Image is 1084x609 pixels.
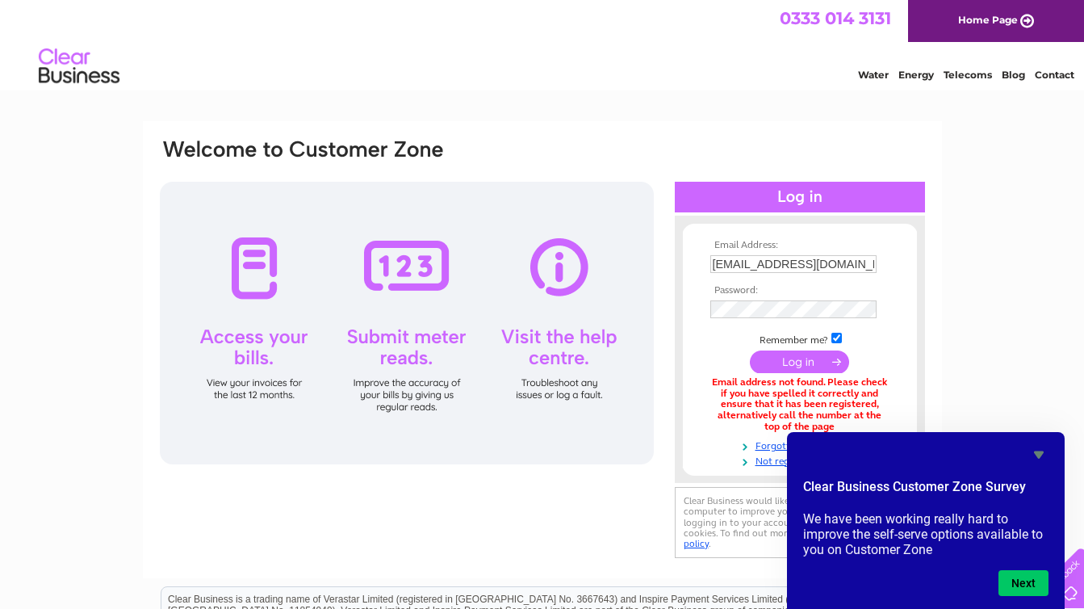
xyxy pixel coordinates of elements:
div: Clear Business would like to place cookies on your computer to improve your experience of the sit... [675,487,925,557]
a: cookies policy [684,527,892,549]
h2: Clear Business Customer Zone Survey [803,477,1048,505]
button: Hide survey [1029,445,1048,464]
input: Submit [750,351,849,373]
a: Telecoms [944,69,992,81]
img: logo.png [38,42,120,91]
a: Not registered? [710,452,894,468]
a: Contact [1035,69,1074,81]
td: Remember me? [706,330,894,346]
button: Next question [998,570,1048,596]
a: Energy [898,69,934,81]
th: Email Address: [706,240,894,251]
div: Clear Business is a trading name of Verastar Limited (registered in [GEOGRAPHIC_DATA] No. 3667643... [161,9,924,78]
a: Forgotten password? [710,437,894,452]
div: Clear Business Customer Zone Survey [803,445,1048,596]
a: Water [858,69,889,81]
div: Email address not found. Please check if you have spelled it correctly and ensure that it has bee... [710,377,889,433]
th: Password: [706,285,894,296]
a: 0333 014 3131 [780,8,891,28]
a: Blog [1002,69,1025,81]
p: We have been working really hard to improve the self-serve options available to you on Customer Zone [803,511,1048,557]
